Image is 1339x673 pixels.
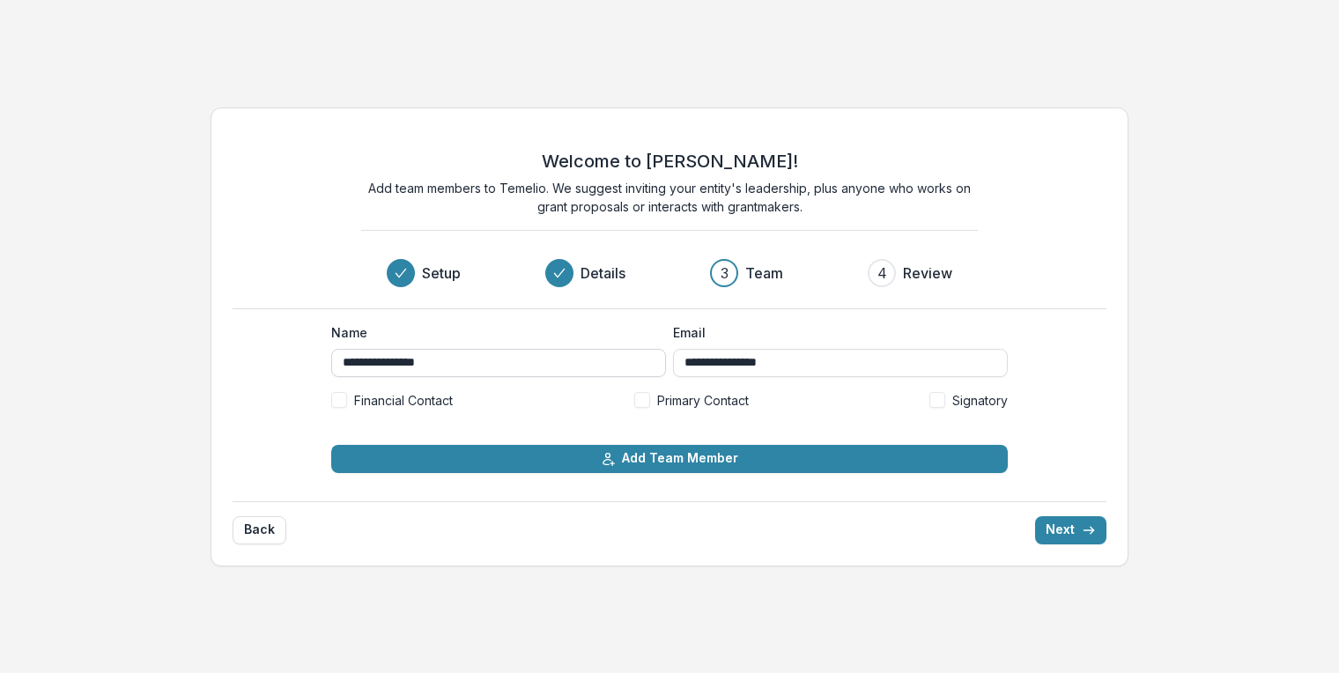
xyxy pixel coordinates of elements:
h3: Review [903,263,952,284]
div: 3 [721,263,729,284]
button: Back [233,516,286,544]
h3: Team [745,263,783,284]
div: 4 [877,263,887,284]
span: Financial Contact [354,391,453,410]
span: Signatory [952,391,1008,410]
label: Email [673,323,997,342]
h3: Details [581,263,625,284]
h2: Welcome to [PERSON_NAME]! [542,151,798,172]
p: Add team members to Temelio. We suggest inviting your entity's leadership, plus anyone who works ... [361,179,978,216]
button: Add Team Member [331,445,1008,473]
div: Progress [387,259,952,287]
span: Primary Contact [657,391,749,410]
label: Name [331,323,655,342]
button: Next [1035,516,1106,544]
h3: Setup [422,263,461,284]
